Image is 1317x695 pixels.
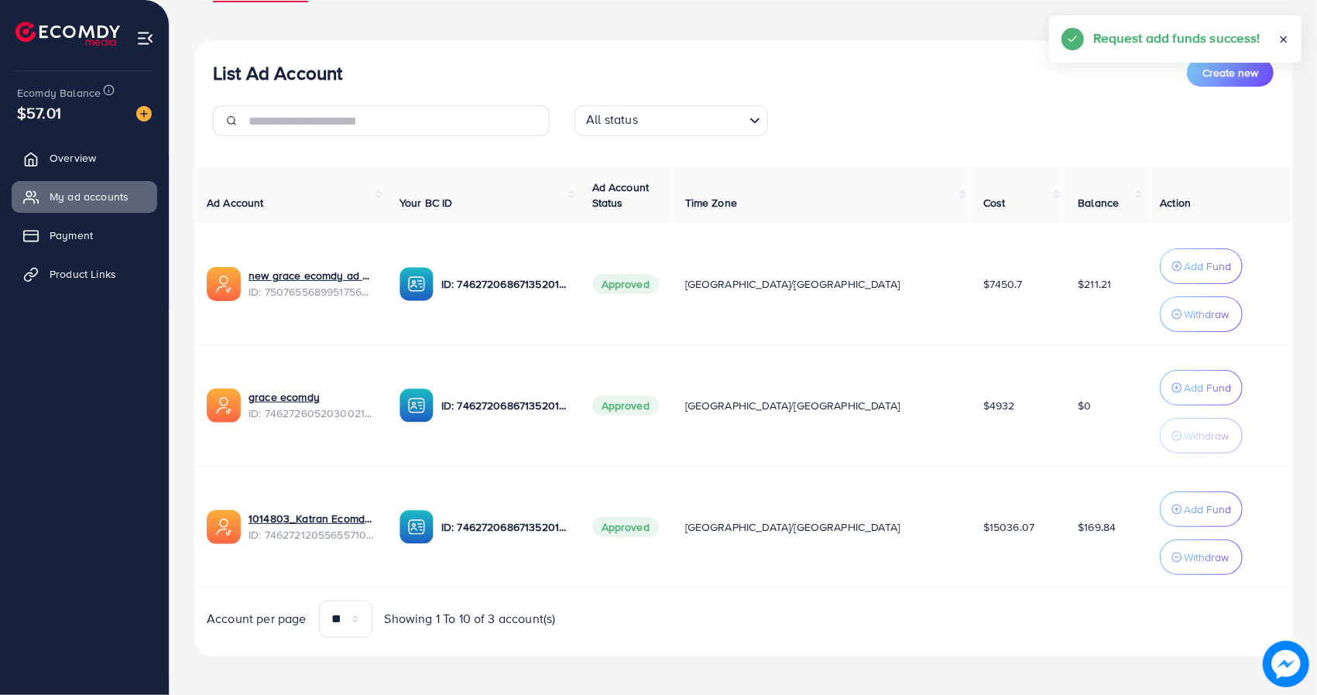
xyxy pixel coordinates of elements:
[441,275,568,293] p: ID: 7462720686713520129
[983,276,1022,292] span: $7450.7
[1160,195,1191,211] span: Action
[15,96,63,129] span: $57.01
[592,180,650,211] span: Ad Account Status
[50,228,93,243] span: Payment
[1184,378,1231,397] p: Add Fund
[441,396,568,415] p: ID: 7462720686713520129
[592,395,659,416] span: Approved
[441,518,568,536] p: ID: 7462720686713520129
[1160,539,1243,575] button: Withdraw
[574,105,768,136] div: Search for option
[1078,195,1119,211] span: Balance
[1184,305,1229,324] p: Withdraw
[249,511,375,543] div: <span class='underline'>1014803_Katran Ecomdy_1737550187031</span></br>7462721205565571073
[17,85,101,101] span: Ecomdy Balance
[249,527,375,543] span: ID: 7462721205565571073
[983,398,1015,413] span: $4932
[592,517,659,537] span: Approved
[400,510,434,544] img: ic-ba-acc.ded83a64.svg
[1160,491,1243,527] button: Add Fund
[1187,59,1274,87] button: Create new
[12,181,157,212] a: My ad accounts
[1184,257,1231,276] p: Add Fund
[685,195,737,211] span: Time Zone
[1160,418,1243,454] button: Withdraw
[643,108,743,132] input: Search for option
[249,268,375,283] a: new grace ecomdy ad account 7507655689951756295
[50,266,116,282] span: Product Links
[1078,276,1111,292] span: $211.21
[249,511,375,526] a: 1014803_Katran Ecomdy_1737550187031
[983,195,1006,211] span: Cost
[1078,398,1091,413] span: $0
[50,150,96,166] span: Overview
[1160,248,1243,284] button: Add Fund
[213,62,342,84] h3: List Ad Account
[1263,641,1309,687] img: image
[12,142,157,173] a: Overview
[1184,426,1229,445] p: Withdraw
[249,268,375,300] div: <span class='underline'>new grace ecomdy ad account 7507655689951756295</span></br>75076556899517...
[1202,65,1258,80] span: Create new
[385,610,556,628] span: Showing 1 To 10 of 3 account(s)
[249,389,320,405] a: grace ecomdy
[249,406,375,421] span: ID: 7462726052030021648
[685,519,900,535] span: [GEOGRAPHIC_DATA]/[GEOGRAPHIC_DATA]
[983,519,1034,535] span: $15036.07
[12,258,157,289] a: Product Links
[207,389,241,423] img: ic-ads-acc.e4c84228.svg
[249,389,375,421] div: <span class='underline'>grace ecomdy</span></br>7462726052030021648
[207,195,264,211] span: Ad Account
[1160,370,1243,406] button: Add Fund
[1184,548,1229,567] p: Withdraw
[400,195,453,211] span: Your BC ID
[685,276,900,292] span: [GEOGRAPHIC_DATA]/[GEOGRAPHIC_DATA]
[1093,28,1260,48] h5: Request add funds success!
[207,510,241,544] img: ic-ads-acc.e4c84228.svg
[207,610,307,628] span: Account per page
[592,274,659,294] span: Approved
[1160,296,1243,332] button: Withdraw
[685,398,900,413] span: [GEOGRAPHIC_DATA]/[GEOGRAPHIC_DATA]
[249,284,375,300] span: ID: 7507655689951756295
[50,189,129,204] span: My ad accounts
[15,22,120,46] img: logo
[400,267,434,301] img: ic-ba-acc.ded83a64.svg
[207,267,241,301] img: ic-ads-acc.e4c84228.svg
[136,29,154,47] img: menu
[136,106,152,122] img: image
[1078,519,1116,535] span: $169.84
[583,108,641,132] span: All status
[1184,500,1231,519] p: Add Fund
[12,220,157,251] a: Payment
[400,389,434,423] img: ic-ba-acc.ded83a64.svg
